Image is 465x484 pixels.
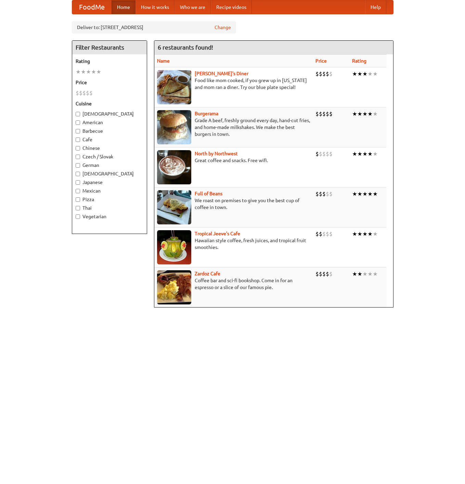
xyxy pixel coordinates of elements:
[362,230,367,238] li: ★
[76,129,80,133] input: Barbecue
[76,163,80,168] input: German
[319,190,322,198] li: $
[367,150,373,158] li: ★
[86,89,89,97] li: $
[195,191,222,196] a: Full of Beans
[76,145,143,152] label: Chinese
[157,150,191,184] img: north.jpg
[158,44,213,51] ng-pluralize: 6 restaurants found!
[357,190,362,198] li: ★
[362,110,367,118] li: ★
[76,155,80,159] input: Czech / Slovak
[175,0,211,14] a: Who we are
[352,270,357,278] li: ★
[76,79,143,86] h5: Price
[319,270,322,278] li: $
[157,70,191,104] img: sallys.jpg
[89,89,93,97] li: $
[365,0,386,14] a: Help
[91,68,96,76] li: ★
[96,68,101,76] li: ★
[76,128,143,134] label: Barbecue
[373,110,378,118] li: ★
[79,89,82,97] li: $
[326,190,329,198] li: $
[76,180,80,185] input: Japanese
[157,197,310,211] p: We roast on premises to give you the best cup of coffee in town.
[315,230,319,238] li: $
[352,230,357,238] li: ★
[76,172,80,176] input: [DEMOGRAPHIC_DATA]
[329,70,333,78] li: $
[315,58,327,64] a: Price
[367,190,373,198] li: ★
[195,71,248,76] a: [PERSON_NAME]'s Diner
[157,110,191,144] img: burgerama.jpg
[195,151,238,156] a: North by Northwest
[319,110,322,118] li: $
[319,70,322,78] li: $
[322,270,326,278] li: $
[76,187,143,194] label: Mexican
[76,146,80,151] input: Chinese
[81,68,86,76] li: ★
[326,150,329,158] li: $
[215,24,231,31] a: Change
[373,270,378,278] li: ★
[352,150,357,158] li: ★
[315,150,319,158] li: $
[326,110,329,118] li: $
[157,190,191,224] img: beans.jpg
[367,270,373,278] li: ★
[373,150,378,158] li: ★
[112,0,135,14] a: Home
[362,190,367,198] li: ★
[195,231,240,236] b: Tropical Jeeve's Cafe
[76,89,79,97] li: $
[322,70,326,78] li: $
[76,179,143,186] label: Japanese
[362,270,367,278] li: ★
[315,70,319,78] li: $
[157,77,310,91] p: Food like mom cooked, if you grew up in [US_STATE] and mom ran a diner. Try our blue plate special!
[352,58,366,64] a: Rating
[135,0,175,14] a: How it works
[72,41,147,54] h4: Filter Restaurants
[76,138,80,142] input: Cafe
[72,21,236,34] div: Deliver to: [STREET_ADDRESS]
[195,111,218,116] a: Burgerama
[211,0,252,14] a: Recipe videos
[322,190,326,198] li: $
[72,0,112,14] a: FoodMe
[319,230,322,238] li: $
[322,150,326,158] li: $
[329,110,333,118] li: $
[329,150,333,158] li: $
[157,157,310,164] p: Great coffee and snacks. Free wifi.
[157,270,191,304] img: zardoz.jpg
[326,270,329,278] li: $
[76,206,80,210] input: Thai
[367,230,373,238] li: ★
[319,150,322,158] li: $
[86,68,91,76] li: ★
[357,230,362,238] li: ★
[76,205,143,211] label: Thai
[76,58,143,65] h5: Rating
[76,120,80,125] input: American
[76,213,143,220] label: Vegetarian
[157,117,310,138] p: Grade A beef, freshly ground every day, hand-cut fries, and home-made milkshakes. We make the bes...
[157,237,310,251] p: Hawaiian style coffee, fresh juices, and tropical fruit smoothies.
[195,271,220,276] a: Zardoz Cafe
[157,58,170,64] a: Name
[76,68,81,76] li: ★
[315,110,319,118] li: $
[326,70,329,78] li: $
[329,230,333,238] li: $
[76,100,143,107] h5: Cuisine
[76,214,80,219] input: Vegetarian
